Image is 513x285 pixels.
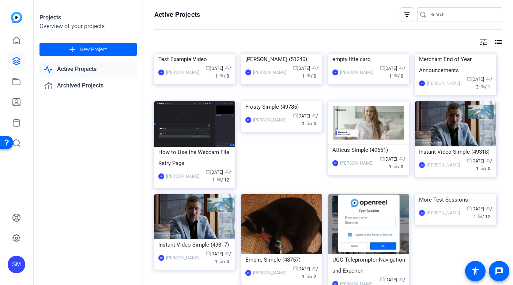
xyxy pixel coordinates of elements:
div: [PERSON_NAME] [427,161,460,169]
div: [PERSON_NAME] [166,254,199,262]
span: radio [219,73,224,78]
div: SM [332,160,338,166]
span: group [225,65,229,70]
span: [DATE] [293,66,310,71]
div: [PERSON_NAME] [253,269,286,277]
div: SM [419,210,425,216]
span: calendar_today [206,65,210,70]
span: group [486,206,490,210]
span: [DATE] [206,170,223,175]
span: radio [393,73,398,78]
input: Search [430,10,496,19]
span: calendar_today [467,76,471,81]
div: empty title card [332,54,405,65]
div: [PERSON_NAME] [427,209,460,217]
span: radio [306,73,311,78]
span: [DATE] [293,113,310,119]
h1: Active Projects [154,10,200,19]
span: [DATE] [467,158,484,164]
span: / 1 [302,266,318,279]
div: SM [245,70,251,75]
span: / 0 [306,121,316,126]
div: SM [245,270,251,276]
span: [DATE] [380,66,397,71]
a: Archived Projects [39,78,137,93]
mat-icon: accessibility [471,267,480,275]
div: UGC Teleprompter Navigation and Experien [332,254,405,276]
span: calendar_today [293,65,297,70]
mat-icon: add [68,45,77,54]
button: New Project [39,43,137,56]
span: / 12 [478,214,490,219]
span: group [399,277,403,281]
div: Empire Simple (48757) [245,254,318,265]
div: Projects [39,13,137,22]
span: calendar_today [380,65,384,70]
div: [PERSON_NAME] [253,116,286,124]
div: SM [158,173,164,179]
span: / 0 [219,74,229,79]
span: / 1 [474,206,492,219]
span: group [312,113,316,117]
span: [DATE] [380,277,397,282]
div: [PERSON_NAME] [340,69,373,76]
span: group [486,158,490,162]
span: group [312,65,316,70]
span: calendar_today [293,113,297,117]
span: [DATE] [380,157,397,162]
div: [PERSON_NAME] [253,69,286,76]
span: / 0 [219,259,229,264]
span: group [225,169,229,174]
span: radio [480,166,485,170]
span: radio [306,274,311,278]
div: PB [419,80,425,86]
span: group [486,76,490,81]
div: SM [8,256,25,273]
mat-icon: filter_list [403,10,411,19]
div: [PERSON_NAME] [166,69,199,76]
span: New Project [80,46,107,53]
div: Atticus Simple (49651) [332,145,405,155]
div: [PERSON_NAME] (51240) [245,54,318,65]
span: [DATE] [467,206,484,211]
span: calendar_today [206,251,210,255]
span: radio [393,164,398,168]
span: radio [478,214,482,218]
span: calendar_today [467,206,471,210]
span: radio [480,84,485,89]
span: [DATE] [293,266,310,271]
div: Overview of your projects [39,22,137,31]
span: radio [217,177,221,181]
span: calendar_today [380,277,384,281]
span: calendar_today [467,158,471,162]
span: / 1 [480,85,490,90]
span: group [399,156,403,161]
div: More Test Sessions [419,194,492,205]
span: / 2 [306,274,316,279]
span: / 1 [302,113,318,126]
div: Frosty Simple (49785) [245,101,318,112]
span: calendar_today [293,266,297,270]
div: [PERSON_NAME] [166,173,199,180]
span: [DATE] [206,66,223,71]
div: SM [332,70,338,75]
div: Instant Video Simple (49318) [419,146,492,157]
span: group [225,251,229,255]
div: [PERSON_NAME] [427,80,460,87]
span: calendar_today [206,169,210,174]
span: / 0 [480,166,490,171]
img: blue-gradient.svg [11,12,22,23]
div: SM [419,162,425,168]
mat-icon: message [495,267,503,275]
mat-icon: list [493,38,502,46]
mat-icon: tune [479,38,488,46]
span: [DATE] [467,77,484,82]
div: SM [158,255,164,261]
div: SM [245,117,251,123]
span: / 0 [393,74,403,79]
span: radio [306,121,311,125]
span: / 12 [217,177,229,183]
div: [PERSON_NAME] [340,160,373,167]
span: [DATE] [206,251,223,256]
div: Instant Video Simple (49317) [158,239,231,250]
